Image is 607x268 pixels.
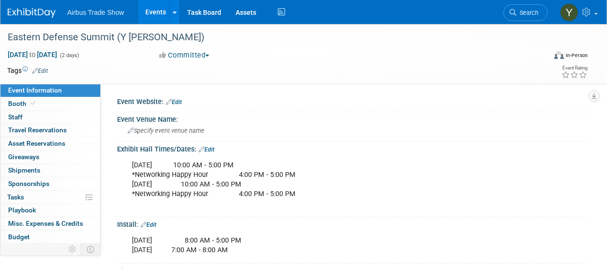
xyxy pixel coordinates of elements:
button: Committed [156,50,213,60]
span: Shipments [8,166,40,174]
span: Specify event venue name [128,127,204,134]
a: Edit [32,68,48,74]
td: Personalize Event Tab Strip [64,243,81,256]
span: Event Information [8,86,62,94]
div: Exhibit Hall Times/Dates: [117,142,588,154]
div: Event Venue Name: [117,112,588,124]
a: Asset Reservations [0,137,100,150]
span: (2 days) [59,52,79,58]
a: Sponsorships [0,177,100,190]
div: Event Website: [117,94,588,107]
img: Yolanda Bauza [560,3,578,22]
span: Asset Reservations [8,140,65,147]
span: Giveaways [8,153,39,161]
div: Event Format [503,50,588,64]
a: Edit [166,99,182,105]
div: Event Rating [561,66,587,70]
span: [DATE] [DATE] [7,50,58,59]
a: Booth [0,97,100,110]
a: Edit [199,146,214,153]
img: Format-Inperson.png [554,51,564,59]
span: Search [516,9,538,16]
span: Tasks [7,193,24,201]
div: [DATE] 10:00 AM - 5:00 PM *Networking Happy Hour 4:00 PM - 5:00 PM [DATE] 10:00 AM - 5:00 PM *Net... [125,156,495,213]
span: Booth [8,100,37,107]
a: Tasks [0,191,100,204]
a: Event Information [0,84,100,97]
span: Travel Reservations [8,126,67,134]
a: Staff [0,111,100,124]
a: Misc. Expenses & Credits [0,217,100,230]
span: to [28,51,37,58]
span: Budget [8,233,30,241]
a: Playbook [0,204,100,217]
span: Misc. Expenses & Credits [8,220,83,227]
a: Budget [0,231,100,244]
span: Staff [8,113,23,121]
span: Playbook [8,206,36,214]
div: Eastern Defense Summit (Y [PERSON_NAME]) [4,29,538,46]
a: Travel Reservations [0,124,100,137]
span: Airbus Trade Show [67,9,124,16]
td: Tags [7,66,48,75]
img: ExhibitDay [8,8,56,18]
td: Toggle Event Tabs [81,243,101,256]
a: Edit [141,221,156,228]
div: In-Person [565,52,588,59]
div: [DATE] 8:00 AM - 5:00 PM [DATE] 7:00 AM - 8:00 AM [125,231,495,260]
div: Install: [117,217,588,230]
a: Giveaways [0,151,100,163]
a: Shipments [0,164,100,177]
i: Booth reservation complete [31,101,36,106]
span: Sponsorships [8,180,49,187]
a: Search [503,4,547,21]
